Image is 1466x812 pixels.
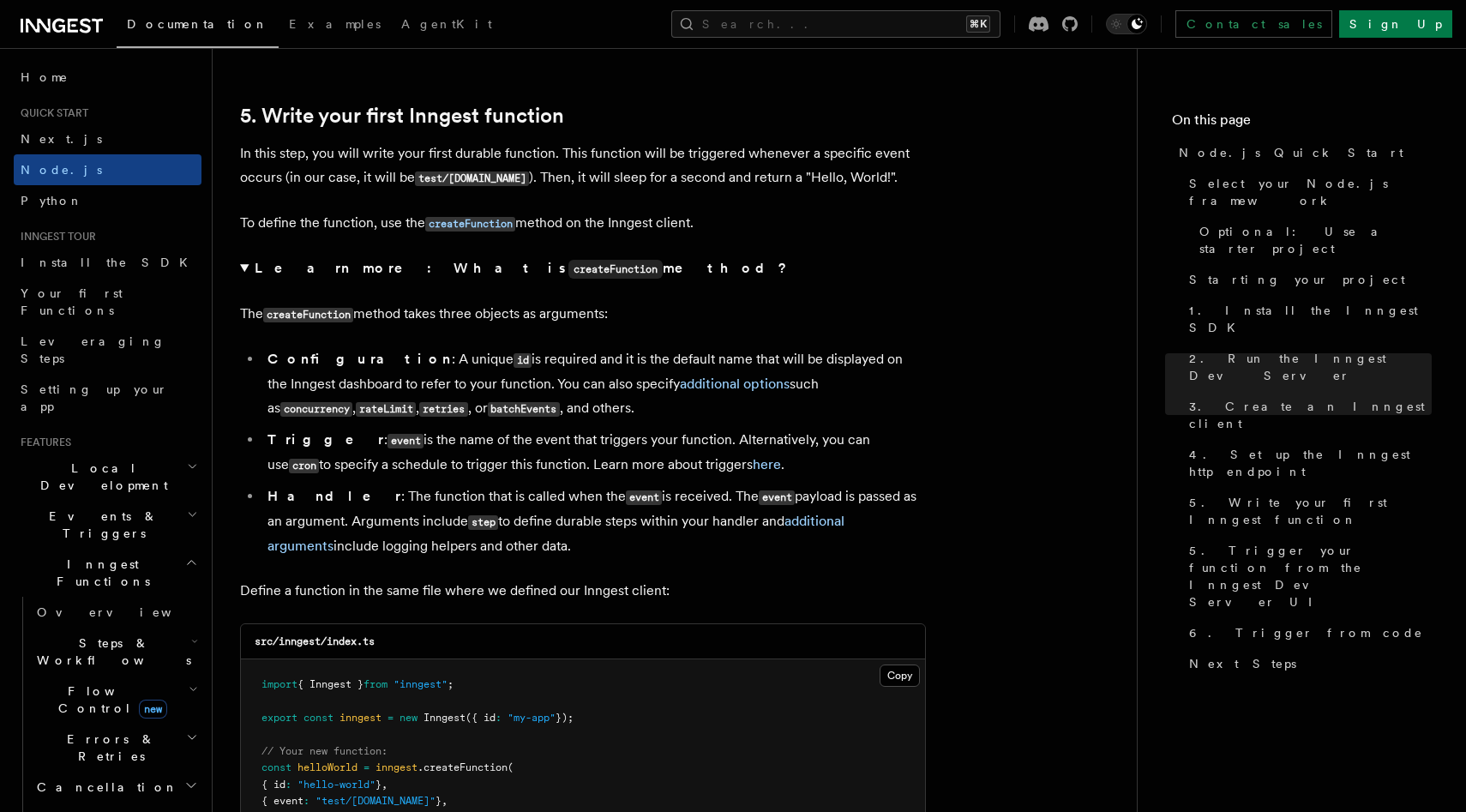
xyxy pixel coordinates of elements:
strong: Trigger [267,431,384,448]
code: createFunction [425,217,515,232]
span: : [303,795,309,807]
span: Features [14,436,71,449]
span: // Your new function: [261,745,388,757]
span: Inngest [424,712,466,724]
span: Quick start [14,106,88,120]
span: Cancellation [30,779,178,796]
strong: Learn more: What is method? [255,260,790,276]
span: import [261,678,297,690]
span: new [400,712,418,724]
span: Overview [37,605,213,619]
span: ( [508,761,514,773]
code: src/inngest/index.ts [255,635,375,647]
span: 3. Create an Inngest client [1189,398,1432,432]
span: Optional: Use a starter project [1199,223,1432,257]
span: "hello-world" [297,779,376,791]
span: 1. Install the Inngest SDK [1189,302,1432,336]
code: cron [289,459,319,473]
p: In this step, you will write your first durable function. This function will be triggered wheneve... [240,141,926,190]
kbd: ⌘K [966,15,990,33]
a: Examples [279,5,391,46]
span: : [285,779,291,791]
p: To define the function, use the method on the Inngest client. [240,211,926,236]
a: Select your Node.js framework [1182,168,1432,216]
span: Local Development [14,460,187,494]
strong: Handler [267,488,401,504]
span: Next Steps [1189,655,1296,672]
a: AgentKit [391,5,502,46]
a: Node.js Quick Start [1172,137,1432,168]
h4: On this page [1172,110,1432,137]
span: 6. Trigger from code [1189,624,1423,641]
span: Your first Functions [21,286,123,317]
a: additional options [680,376,790,392]
a: Next Steps [1182,648,1432,679]
span: from [363,678,388,690]
a: Starting your project [1182,264,1432,295]
span: , [442,795,448,807]
a: 1. Install the Inngest SDK [1182,295,1432,343]
span: = [363,761,370,773]
span: 5. Trigger your function from the Inngest Dev Server UI [1189,542,1432,611]
span: Setting up your app [21,382,168,413]
span: Next.js [21,132,102,146]
a: Leveraging Steps [14,326,201,374]
button: Toggle dark mode [1106,14,1147,34]
code: event [626,490,662,505]
span: helloWorld [297,761,357,773]
code: concurrency [280,402,352,417]
span: export [261,712,297,724]
a: Optional: Use a starter project [1193,216,1432,264]
code: event [759,490,795,505]
span: { id [261,779,285,791]
span: Steps & Workflows [30,635,191,669]
code: createFunction [568,260,663,279]
span: Leveraging Steps [21,334,165,365]
span: .createFunction [418,761,508,773]
summary: Learn more: What iscreateFunctionmethod? [240,256,926,281]
span: Errors & Retries [30,731,186,765]
a: Documentation [117,5,279,48]
span: AgentKit [401,17,492,31]
a: 3. Create an Inngest client [1182,391,1432,439]
button: Flow Controlnew [30,676,201,724]
span: Events & Triggers [14,508,187,542]
a: Python [14,185,201,216]
code: test/[DOMAIN_NAME] [415,171,529,186]
code: step [468,515,498,530]
a: 5. Trigger your function from the Inngest Dev Server UI [1182,535,1432,617]
button: Errors & Retries [30,724,201,772]
span: Examples [289,17,381,31]
span: Node.js [21,163,102,177]
span: Inngest Functions [14,556,185,590]
p: The method takes three objects as arguments: [240,302,926,327]
a: 6. Trigger from code [1182,617,1432,648]
a: additional arguments [267,513,844,554]
code: retries [419,402,467,417]
span: ; [448,678,454,690]
span: 5. Write your first Inngest function [1189,494,1432,528]
span: , [382,779,388,791]
span: 2. Run the Inngest Dev Server [1189,350,1432,384]
span: Starting your project [1189,271,1405,288]
a: 5. Write your first Inngest function [240,104,564,128]
span: ({ id [466,712,496,724]
span: Home [21,69,69,86]
span: 4. Set up the Inngest http endpoint [1189,446,1432,480]
li: : A unique is required and it is the default name that will be displayed on the Inngest dashboard... [262,347,926,421]
span: }); [556,712,574,724]
span: const [303,712,333,724]
a: Overview [30,597,201,628]
a: Home [14,62,201,93]
code: event [388,434,424,448]
span: Select your Node.js framework [1189,175,1432,209]
p: Define a function in the same file where we defined our Inngest client: [240,579,926,603]
span: inngest [376,761,418,773]
a: Your first Functions [14,278,201,326]
a: 5. Write your first Inngest function [1182,487,1432,535]
span: const [261,761,291,773]
a: createFunction [425,214,515,231]
code: batchEvents [488,402,560,417]
span: Documentation [127,17,268,31]
a: Node.js [14,154,201,185]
